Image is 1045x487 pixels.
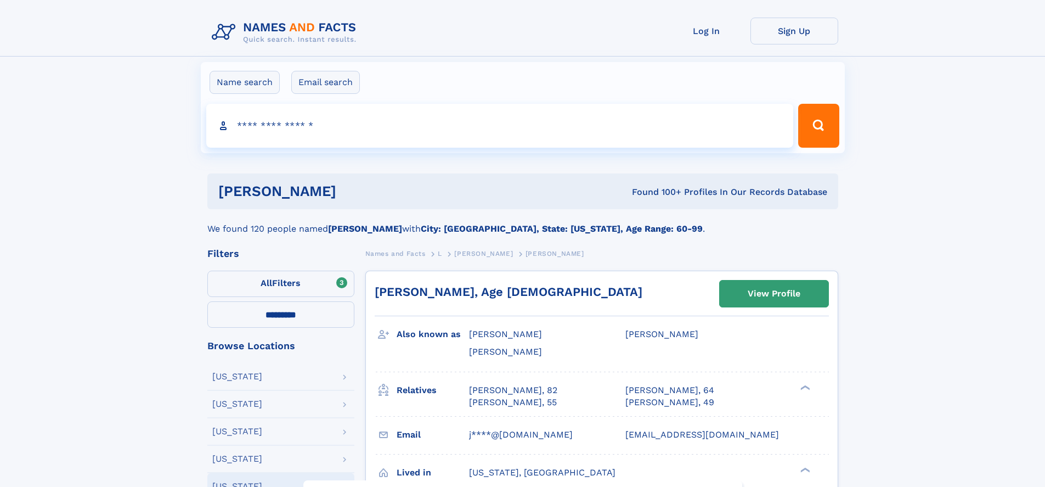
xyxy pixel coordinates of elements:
[365,247,426,260] a: Names and Facts
[206,104,794,148] input: search input
[261,278,272,288] span: All
[375,285,642,299] a: [PERSON_NAME], Age [DEMOGRAPHIC_DATA]
[798,104,839,148] button: Search Button
[328,223,402,234] b: [PERSON_NAME]
[207,271,354,297] label: Filters
[207,18,365,47] img: Logo Names and Facts
[484,186,827,198] div: Found 100+ Profiles In Our Records Database
[438,250,442,258] span: L
[438,247,442,260] a: L
[212,455,262,463] div: [US_STATE]
[750,18,838,44] a: Sign Up
[469,467,615,478] span: [US_STATE], [GEOGRAPHIC_DATA]
[748,281,800,306] div: View Profile
[397,463,469,482] h3: Lived in
[469,346,542,357] span: [PERSON_NAME]
[207,249,354,259] div: Filters
[397,381,469,400] h3: Relatives
[397,426,469,444] h3: Email
[526,250,584,258] span: [PERSON_NAME]
[720,281,828,307] a: View Profile
[469,396,557,408] a: [PERSON_NAME], 55
[798,466,811,473] div: ❯
[212,400,262,408] div: [US_STATE]
[663,18,750,44] a: Log In
[454,250,513,258] span: [PERSON_NAME]
[469,384,557,396] a: [PERSON_NAME], 82
[397,325,469,344] h3: Also known as
[625,384,714,396] a: [PERSON_NAME], 64
[469,329,542,339] span: [PERSON_NAME]
[218,184,484,198] h1: [PERSON_NAME]
[212,372,262,381] div: [US_STATE]
[207,209,838,236] div: We found 120 people named with .
[798,384,811,391] div: ❯
[454,247,513,260] a: [PERSON_NAME]
[210,71,280,94] label: Name search
[421,223,703,234] b: City: [GEOGRAPHIC_DATA], State: [US_STATE], Age Range: 60-99
[291,71,360,94] label: Email search
[212,427,262,436] div: [US_STATE]
[207,341,354,351] div: Browse Locations
[625,429,779,440] span: [EMAIL_ADDRESS][DOMAIN_NAME]
[625,396,714,408] a: [PERSON_NAME], 49
[625,329,698,339] span: [PERSON_NAME]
